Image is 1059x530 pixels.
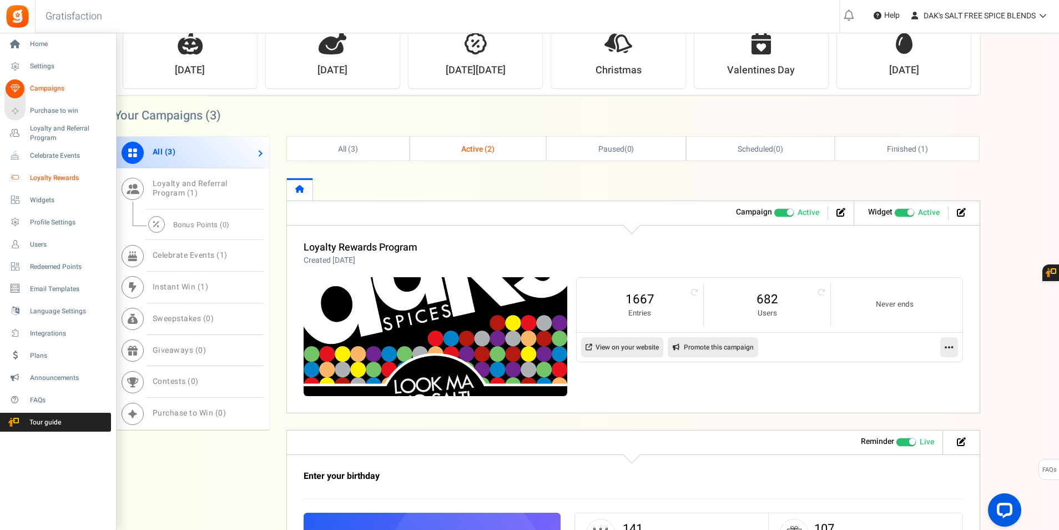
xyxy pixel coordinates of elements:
span: Celebrate Events [30,151,108,161]
span: Loyalty Rewards [30,173,108,183]
span: Paused [598,143,624,155]
a: Redeemed Points [4,257,111,276]
span: Settings [30,62,108,71]
small: Users [715,308,819,319]
a: Loyalty Rewards [4,168,111,187]
a: Email Templates [4,279,111,298]
a: Widgets [4,191,111,209]
h3: Gratisfaction [33,6,114,28]
a: Promote this campaign [668,337,758,357]
img: Gratisfaction [5,4,30,29]
a: Plans [4,346,111,365]
span: 0 [223,219,227,230]
span: All ( ) [153,146,176,158]
span: Bonus Points ( ) [173,219,230,230]
span: Home [30,39,108,49]
a: Users [4,235,111,254]
span: DAK's SALT FREE SPICE BLENDS [924,10,1036,22]
span: 1 [220,249,225,261]
span: Help [881,10,900,21]
span: Announcements [30,373,108,383]
span: Profile Settings [30,218,108,227]
span: Integrations [30,329,108,338]
span: 0 [218,407,223,419]
a: Announcements [4,368,111,387]
strong: Reminder [861,436,894,447]
span: 0 [776,143,780,155]
strong: [DATE] [317,63,347,78]
span: Sweepstakes ( ) [153,313,214,324]
a: 682 [715,291,819,308]
span: 0 [206,313,211,324]
span: Widgets [30,196,108,205]
span: Scheduled [738,143,773,155]
h2: Your Campaigns ( ) [114,110,221,121]
p: Created [DATE] [304,255,417,266]
a: Language Settings [4,302,111,321]
strong: Widget [868,206,892,218]
a: Celebrate Events [4,146,111,165]
a: FAQs [4,391,111,409]
span: Giveaways ( ) [153,344,206,356]
span: Plans [30,351,108,361]
span: 1 [200,281,205,293]
span: FAQs [30,396,108,405]
span: ( ) [598,143,634,155]
span: 0 [191,376,196,387]
h3: Enter your birthday [304,472,831,482]
strong: Christmas [596,63,642,78]
span: Active [918,207,940,218]
span: Redeemed Points [30,262,108,272]
a: Home [4,35,111,54]
span: 2 [487,143,492,155]
a: Help [869,7,904,24]
strong: [DATE][DATE] [446,63,506,78]
a: Purchase to win [4,102,111,121]
small: Entries [588,308,692,319]
strong: [DATE] [175,63,205,78]
span: Loyalty and Referral Program [30,124,111,143]
span: 3 [168,146,173,158]
span: Campaigns [30,84,108,93]
a: Settings [4,57,111,76]
small: Never ends [842,299,947,310]
span: Loyalty and Referral Program ( ) [153,178,228,199]
span: Contests ( ) [153,376,199,387]
a: Loyalty Rewards Program [304,240,417,255]
span: Celebrate Events ( ) [153,249,228,261]
a: Loyalty and Referral Program [4,124,111,143]
span: Active ( ) [461,143,495,155]
span: Purchase to win [30,106,108,116]
span: 1 [921,143,925,155]
span: Live [920,437,934,448]
strong: Valentines Day [727,63,795,78]
span: FAQs [1042,459,1057,481]
span: Active [798,207,819,218]
span: 0 [627,143,632,155]
span: Users [30,240,108,249]
span: Tour guide [5,418,83,427]
span: Email Templates [30,284,108,294]
span: 1 [190,187,195,199]
span: 3 [351,143,355,155]
strong: Campaign [736,206,772,218]
strong: [DATE] [889,63,919,78]
span: 3 [210,107,216,124]
a: 1667 [588,291,692,308]
span: Language Settings [30,307,108,316]
a: Campaigns [4,79,111,98]
a: Integrations [4,324,111,343]
span: Purchase to Win ( ) [153,407,226,419]
span: 0 [198,344,203,356]
span: ( ) [738,143,783,155]
span: Instant Win ( ) [153,281,209,293]
span: Finished ( ) [887,143,928,155]
a: View on your website [581,337,663,357]
a: Profile Settings [4,213,111,232]
li: Widget activated [860,207,949,219]
span: All ( ) [338,143,358,155]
